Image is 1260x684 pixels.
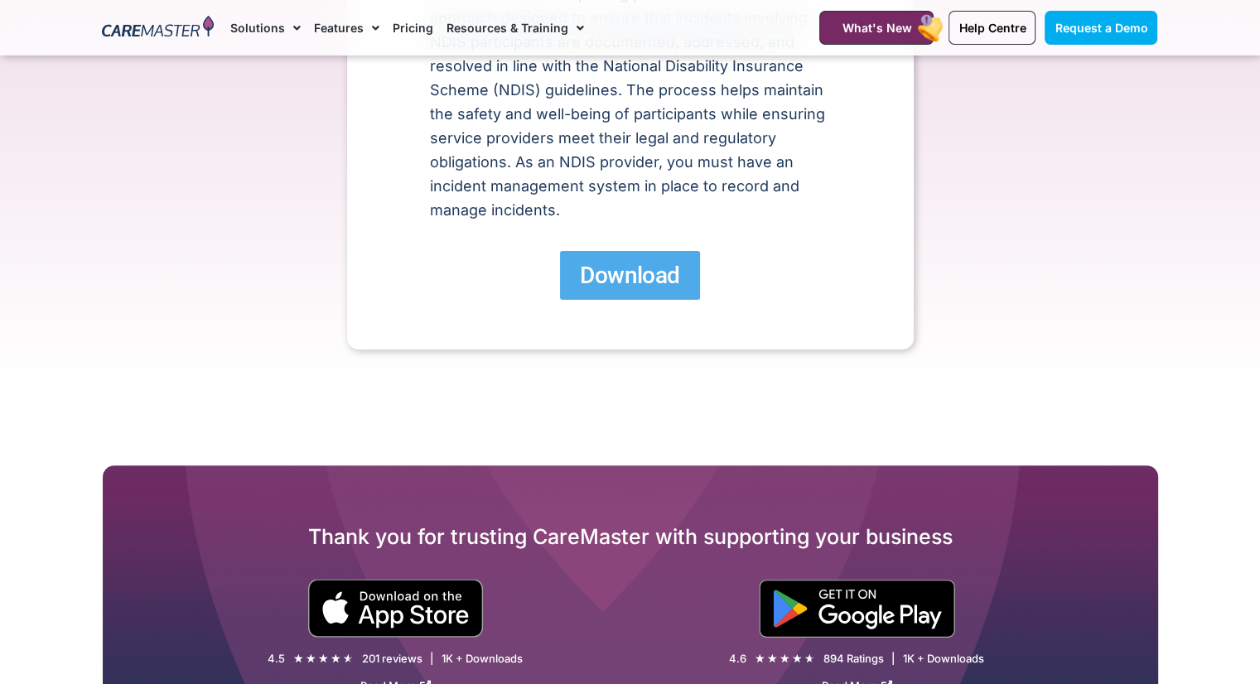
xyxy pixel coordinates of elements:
[307,579,484,638] img: small black download on the apple app store button.
[729,652,746,666] div: 4.6
[580,261,679,290] span: Download
[306,650,316,667] i: ★
[293,650,354,667] div: 4.5/5
[102,16,214,41] img: CareMaster Logo
[1045,11,1157,45] a: Request a Demo
[331,650,341,667] i: ★
[792,650,803,667] i: ★
[293,650,304,667] i: ★
[1055,21,1147,35] span: Request a Demo
[958,21,1026,35] span: Help Centre
[823,652,984,666] div: 894 Ratings | 1K + Downloads
[819,11,934,45] a: What's New
[759,580,955,638] img: "Get is on" Black Google play button.
[362,652,523,666] div: 201 reviews | 1K + Downloads
[268,652,285,666] div: 4.5
[103,523,1158,550] h2: Thank you for trusting CareMaster with supporting your business
[318,650,329,667] i: ★
[780,650,790,667] i: ★
[755,650,815,667] div: 4.6/5
[842,21,911,35] span: What's New
[767,650,778,667] i: ★
[755,650,765,667] i: ★
[949,11,1036,45] a: Help Centre
[804,650,815,667] i: ★
[343,650,354,667] i: ★
[560,251,699,300] a: Download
